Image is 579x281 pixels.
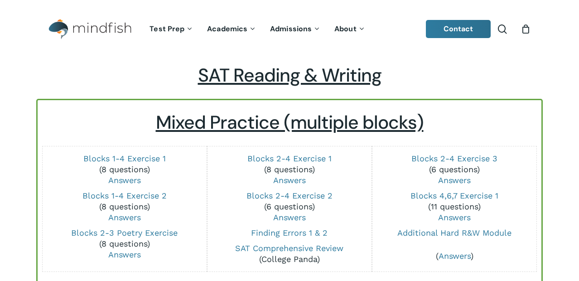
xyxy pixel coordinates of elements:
span: Contact [444,24,473,34]
a: Answers [273,175,306,185]
a: Blocks 1-4 Exercise 1 [83,154,166,163]
a: Answers [108,250,141,259]
span: About [334,24,357,34]
a: Answers [108,213,141,222]
span: Academics [207,24,247,34]
p: (College Panda) [212,243,367,265]
p: (8 questions) [47,190,201,223]
a: SAT Comprehensive Review [235,243,343,253]
p: ( ) [377,251,531,262]
a: Answers [273,213,306,222]
p: (6 questions) [377,153,531,186]
a: Blocks 2-4 Exercise 2 [246,191,333,200]
p: (11 questions) [377,190,531,223]
a: Blocks 1-4 Exercise 2 [82,191,167,200]
a: Contact [426,20,491,38]
a: Answers [108,175,141,185]
a: Answers [439,251,471,261]
a: About [328,25,372,33]
p: (6 questions) [212,190,367,223]
a: Answers [438,213,471,222]
span: SAT Reading & Writing [198,63,381,87]
p: (8 questions) [212,153,367,186]
span: Test Prep [150,24,184,34]
span: Admissions [270,24,312,34]
nav: Main Menu [143,12,372,46]
a: Blocks 2-4 Exercise 3 [411,154,497,163]
a: Answers [438,175,471,185]
a: Admissions [263,25,328,33]
header: Main Menu [36,12,543,46]
p: (8 questions) [47,228,201,260]
a: Blocks 4,6,7 Exercise 1 [410,191,498,200]
u: Mixed Practice (multiple blocks) [156,111,424,135]
a: Blocks 2-4 Exercise 1 [247,154,332,163]
a: Additional Hard R&W Module [397,228,511,237]
a: Blocks 2-3 Poetry Exercise [71,228,178,237]
p: (8 questions) [47,153,201,186]
a: Finding Errors 1 & 2 [251,228,328,237]
a: Test Prep [143,25,200,33]
a: Academics [200,25,263,33]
